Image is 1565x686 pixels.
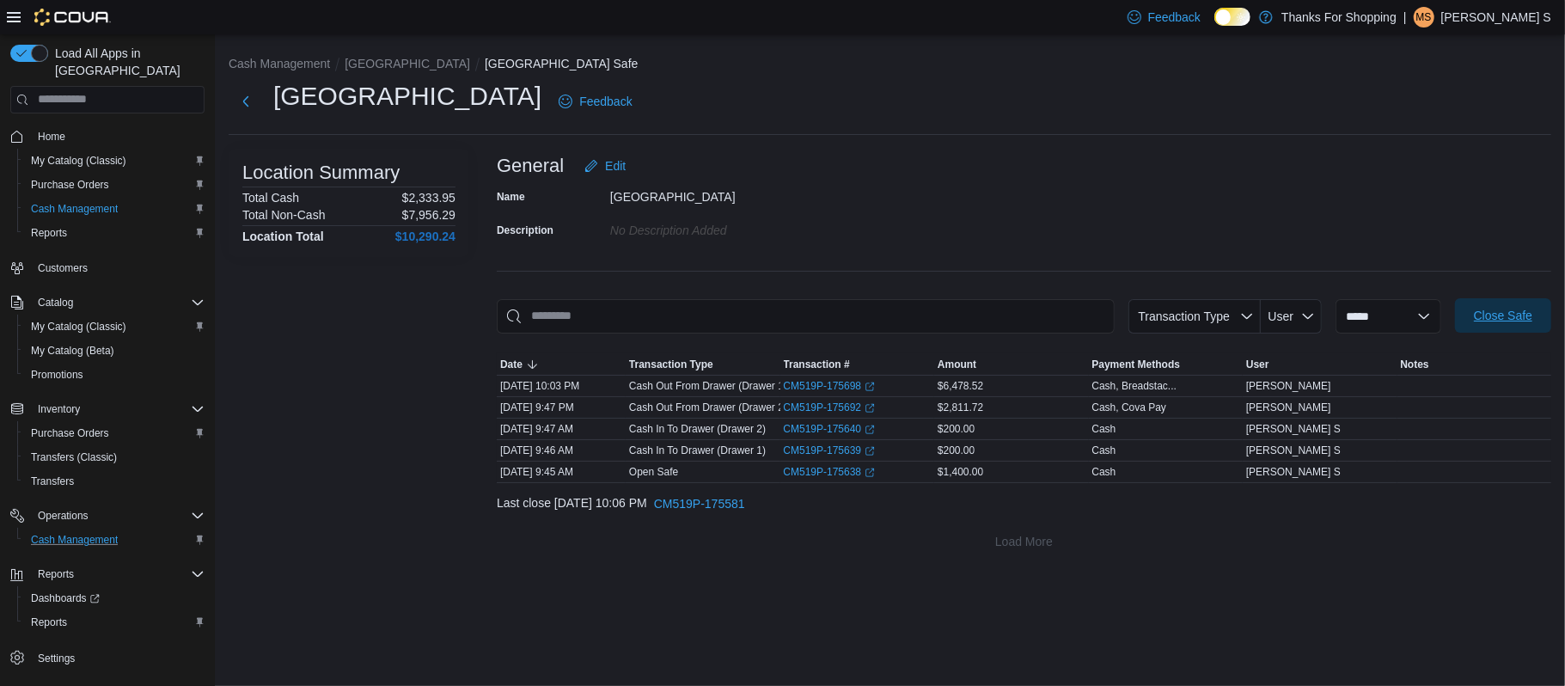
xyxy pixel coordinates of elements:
[626,354,780,375] button: Transaction Type
[31,178,109,192] span: Purchase Orders
[17,221,211,245] button: Reports
[1089,354,1244,375] button: Payment Methods
[24,447,205,468] span: Transfers (Classic)
[629,465,678,479] p: Open Safe
[31,399,87,420] button: Inventory
[1281,7,1397,28] p: Thanks For Shopping
[31,292,80,313] button: Catalog
[1261,299,1322,334] button: User
[242,208,326,222] h6: Total Non-Cash
[38,296,73,309] span: Catalog
[31,202,118,216] span: Cash Management
[17,315,211,339] button: My Catalog (Classic)
[38,130,65,144] span: Home
[24,364,90,385] a: Promotions
[1092,358,1181,371] span: Payment Methods
[24,316,133,337] a: My Catalog (Classic)
[24,199,125,219] a: Cash Management
[610,217,841,237] div: No Description added
[784,444,876,457] a: CM519P-175639External link
[242,230,324,243] h4: Location Total
[31,646,205,668] span: Settings
[497,462,626,482] div: [DATE] 9:45 AM
[31,450,117,464] span: Transfers (Classic)
[938,358,976,371] span: Amount
[24,223,74,243] a: Reports
[1148,9,1201,26] span: Feedback
[34,9,111,26] img: Cova
[31,226,67,240] span: Reports
[497,190,525,204] label: Name
[3,255,211,280] button: Customers
[485,57,638,70] button: [GEOGRAPHIC_DATA] Safe
[31,344,114,358] span: My Catalog (Beta)
[1246,401,1331,414] span: [PERSON_NAME]
[1092,401,1167,414] div: Cash, Cova Pay
[629,358,713,371] span: Transaction Type
[865,425,875,435] svg: External link
[24,588,205,609] span: Dashboards
[31,426,109,440] span: Purchase Orders
[497,354,626,375] button: Date
[1403,7,1407,28] p: |
[38,567,74,581] span: Reports
[31,591,100,605] span: Dashboards
[24,588,107,609] a: Dashboards
[24,530,205,550] span: Cash Management
[229,57,330,70] button: Cash Management
[1138,309,1230,323] span: Transaction Type
[38,261,88,275] span: Customers
[1455,298,1551,333] button: Close Safe
[24,340,121,361] a: My Catalog (Beta)
[17,149,211,173] button: My Catalog (Classic)
[497,487,1551,521] div: Last close [DATE] 10:06 PM
[3,562,211,586] button: Reports
[24,175,116,195] a: Purchase Orders
[497,156,564,176] h3: General
[784,358,850,371] span: Transaction #
[938,422,975,436] span: $200.00
[24,340,205,361] span: My Catalog (Beta)
[17,445,211,469] button: Transfers (Classic)
[242,191,299,205] h6: Total Cash
[865,446,875,456] svg: External link
[497,376,626,396] div: [DATE] 10:03 PM
[784,465,876,479] a: CM519P-175638External link
[629,422,766,436] p: Cash In To Drawer (Drawer 2)
[1243,354,1397,375] button: User
[17,339,211,363] button: My Catalog (Beta)
[1416,7,1432,28] span: MS
[395,230,455,243] h4: $10,290.24
[500,358,523,371] span: Date
[3,124,211,149] button: Home
[24,612,205,633] span: Reports
[24,364,205,385] span: Promotions
[31,564,205,585] span: Reports
[3,645,211,670] button: Settings
[17,586,211,610] a: Dashboards
[1441,7,1551,28] p: [PERSON_NAME] S
[24,471,205,492] span: Transfers
[31,616,67,629] span: Reports
[31,258,95,279] a: Customers
[31,154,126,168] span: My Catalog (Classic)
[1246,444,1341,457] span: [PERSON_NAME] S
[3,397,211,421] button: Inventory
[938,379,983,393] span: $6,478.52
[17,469,211,493] button: Transfers
[1474,307,1532,324] span: Close Safe
[3,291,211,315] button: Catalog
[24,150,205,171] span: My Catalog (Classic)
[31,505,205,526] span: Operations
[24,471,81,492] a: Transfers
[552,84,639,119] a: Feedback
[497,299,1115,334] input: This is a search bar. As you type, the results lower in the page will automatically filter.
[629,444,766,457] p: Cash In To Drawer (Drawer 1)
[38,509,89,523] span: Operations
[273,79,541,113] h1: [GEOGRAPHIC_DATA]
[1414,7,1434,28] div: Meade S
[865,468,875,478] svg: External link
[647,487,752,521] button: CM519P-175581
[38,402,80,416] span: Inventory
[865,403,875,413] svg: External link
